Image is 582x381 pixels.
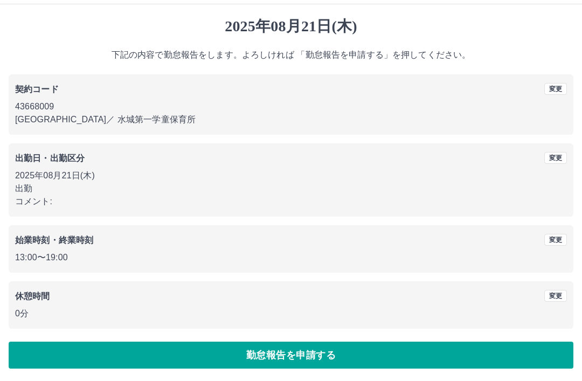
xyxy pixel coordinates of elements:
p: 2025年08月21日(木) [15,169,567,182]
button: 変更 [544,152,567,164]
p: 下記の内容で勤怠報告をします。よろしければ 「勤怠報告を申請する」を押してください。 [9,49,573,61]
h1: 2025年08月21日(木) [9,17,573,36]
b: 契約コード [15,85,59,94]
button: 変更 [544,83,567,95]
b: 始業時刻・終業時刻 [15,235,93,245]
p: コメント: [15,195,567,208]
p: 13:00 〜 19:00 [15,251,567,264]
button: 変更 [544,290,567,302]
button: 変更 [544,234,567,246]
b: 出勤日・出勤区分 [15,154,85,163]
p: 0分 [15,307,567,320]
b: 休憩時間 [15,292,50,301]
p: [GEOGRAPHIC_DATA] ／ 水城第一学童保育所 [15,113,567,126]
button: 勤怠報告を申請する [9,342,573,369]
p: 出勤 [15,182,567,195]
p: 43668009 [15,100,567,113]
